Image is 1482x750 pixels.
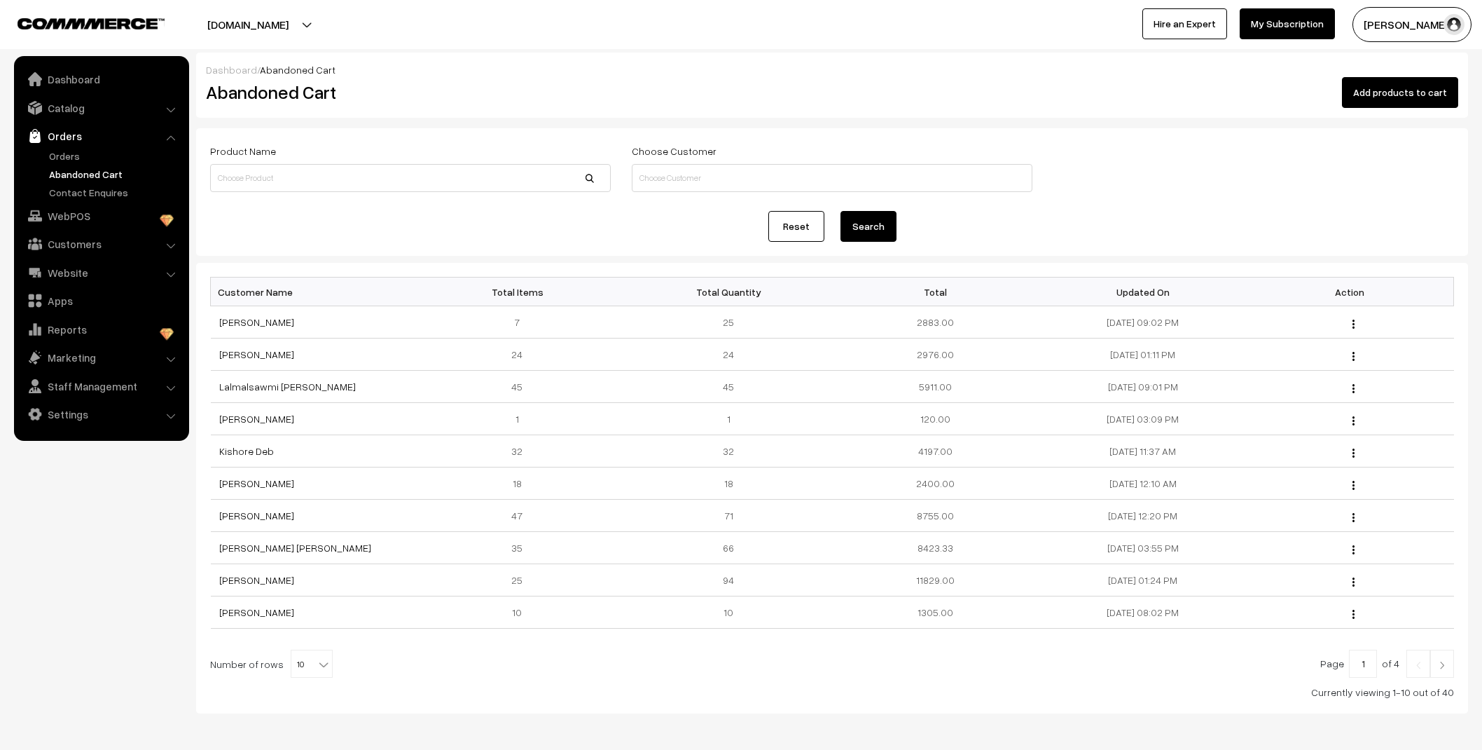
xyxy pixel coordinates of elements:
td: 10 [417,596,625,629]
td: [DATE] 01:24 PM [1039,564,1247,596]
a: Orders [46,149,184,163]
a: [PERSON_NAME] [219,606,294,618]
button: Search [840,211,896,242]
td: 32 [417,435,625,468]
th: Customer Name [211,278,418,306]
td: 11829.00 [832,564,1039,596]
td: [DATE] 12:20 PM [1039,500,1247,532]
td: 18 [417,468,625,500]
img: Menu [1352,481,1355,490]
span: 10 [291,650,332,679]
label: Product Name [210,144,276,158]
a: Customers [18,231,184,257]
img: Menu [1352,578,1355,587]
td: 1305.00 [832,596,1039,629]
td: 47 [417,500,625,532]
td: 18 [625,468,832,500]
td: [DATE] 01:11 PM [1039,339,1247,371]
button: [PERSON_NAME] [1352,7,1471,42]
input: Choose Customer [632,164,1032,192]
td: 4197.00 [832,435,1039,468]
td: 120.00 [832,403,1039,435]
td: 5911.00 [832,371,1039,403]
td: 2976.00 [832,339,1039,371]
a: Contact Enquires [46,185,184,200]
td: 2883.00 [832,306,1039,339]
td: 1 [625,403,832,435]
img: COMMMERCE [18,18,165,29]
h2: Abandoned Cart [206,81,609,103]
td: [DATE] 12:10 AM [1039,468,1247,500]
td: 45 [417,371,625,403]
a: Apps [18,288,184,313]
span: Number of rows [210,657,284,671]
img: Menu [1352,384,1355,393]
td: [DATE] 09:02 PM [1039,306,1247,339]
img: Menu [1352,610,1355,619]
a: [PERSON_NAME] [219,510,294,521]
a: Kishore Deb [219,445,274,457]
a: [PERSON_NAME] [219,348,294,360]
span: Page [1320,657,1344,669]
img: Menu [1352,320,1355,329]
a: Marketing [18,345,184,370]
th: Total [832,278,1039,306]
th: Action [1247,278,1454,306]
div: / [206,62,1458,77]
a: Reset [768,211,824,242]
td: [DATE] 08:02 PM [1039,596,1247,629]
a: Abandoned Cart [46,167,184,182]
td: [DATE] 03:55 PM [1039,532,1247,564]
a: Settings [18,402,184,427]
td: 94 [625,564,832,596]
a: Lalmalsawmi [PERSON_NAME] [219,381,356,393]
td: 24 [625,339,832,371]
th: Total Quantity [625,278,832,306]
img: Menu [1352,545,1355,554]
td: 71 [625,500,832,532]
label: Choose Customer [632,144,716,158]
a: Website [18,260,184,285]
a: Hire an Expert [1142,8,1227,39]
span: Abandoned Cart [260,64,335,76]
a: [PERSON_NAME] [219,574,294,586]
a: Staff Management [18,374,184,399]
img: Right [1436,661,1448,669]
a: My Subscription [1240,8,1335,39]
td: 24 [417,339,625,371]
a: Dashboard [18,67,184,92]
td: 32 [625,435,832,468]
a: Orders [18,123,184,149]
img: Left [1412,661,1425,669]
td: 1 [417,403,625,435]
a: [PERSON_NAME] [219,477,294,489]
td: 8423.33 [832,532,1039,564]
td: 66 [625,532,832,564]
td: 45 [625,371,832,403]
a: COMMMERCE [18,14,140,31]
td: [DATE] 09:01 PM [1039,371,1247,403]
td: [DATE] 11:37 AM [1039,435,1247,468]
span: 10 [291,650,333,678]
img: Menu [1352,449,1355,458]
a: Reports [18,317,184,342]
a: [PERSON_NAME] [219,316,294,328]
td: 2400.00 [832,468,1039,500]
a: Dashboard [206,64,257,76]
img: Menu [1352,416,1355,425]
a: [PERSON_NAME] [219,413,294,425]
a: WebPOS [18,203,184,229]
a: [PERSON_NAME] [PERSON_NAME] [219,542,371,554]
td: 8755.00 [832,500,1039,532]
img: Menu [1352,352,1355,361]
div: Currently viewing 1-10 out of 40 [210,685,1454,700]
span: of 4 [1382,657,1399,669]
a: Catalog [18,95,184,121]
img: Menu [1352,513,1355,522]
button: Add products to cart [1342,77,1458,108]
td: 35 [417,532,625,564]
td: 10 [625,596,832,629]
td: 7 [417,306,625,339]
input: Choose Product [210,164,611,192]
img: user [1443,14,1464,35]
